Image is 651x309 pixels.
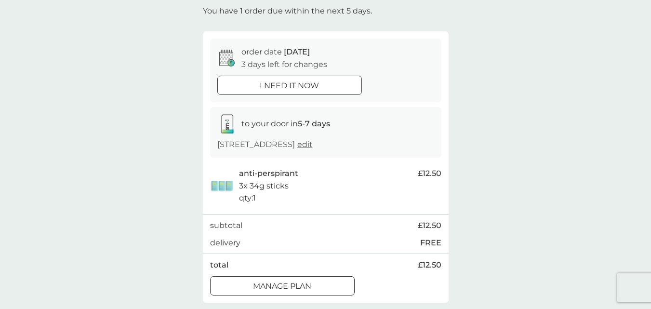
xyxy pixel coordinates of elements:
[239,192,256,204] p: qty : 1
[284,47,310,56] span: [DATE]
[241,58,327,71] p: 3 days left for changes
[297,140,313,149] a: edit
[241,46,310,58] p: order date
[239,180,289,192] p: 3x 34g sticks
[210,219,242,232] p: subtotal
[203,5,372,17] p: You have 1 order due within the next 5 days.
[239,167,298,180] p: anti-perspirant
[418,219,441,232] span: £12.50
[298,119,330,128] strong: 5-7 days
[418,259,441,271] span: £12.50
[217,76,362,95] button: i need it now
[260,80,319,92] p: i need it now
[418,167,441,180] span: £12.50
[253,280,311,293] p: Manage plan
[420,237,441,249] p: FREE
[210,276,355,296] button: Manage plan
[217,138,313,151] p: [STREET_ADDRESS]
[210,237,240,249] p: delivery
[210,259,228,271] p: total
[241,119,330,128] span: to your door in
